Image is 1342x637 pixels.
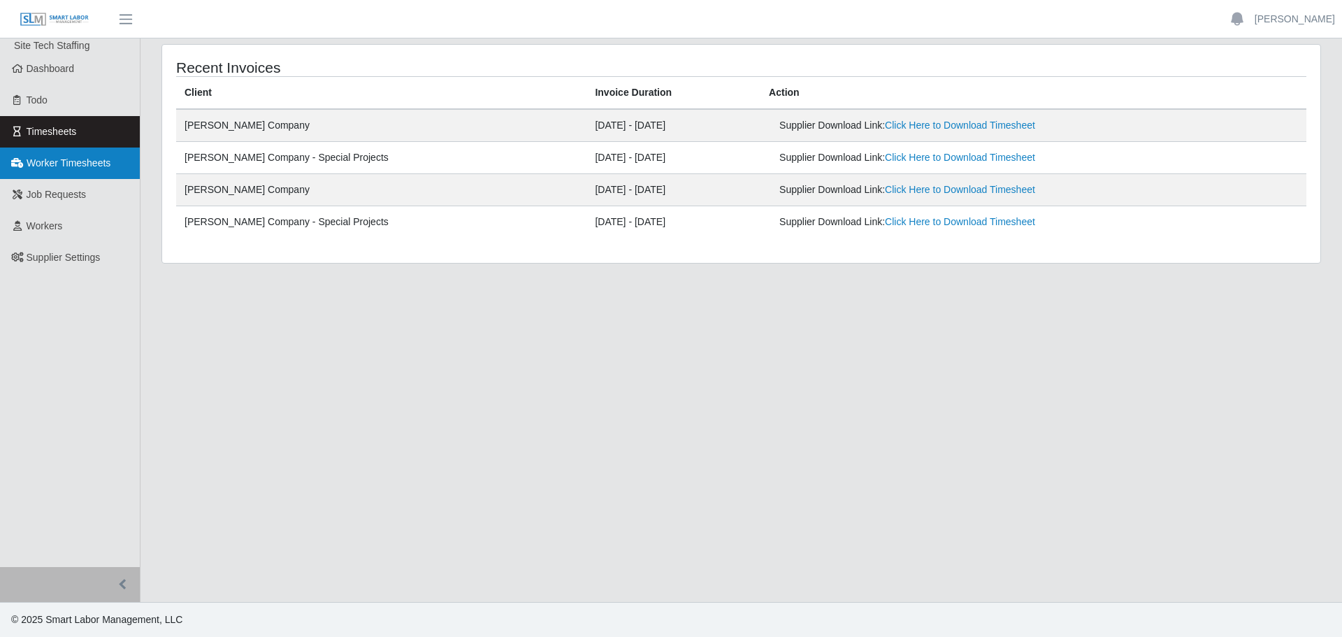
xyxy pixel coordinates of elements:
th: Client [176,77,586,110]
div: Supplier Download Link: [779,182,1111,197]
span: Todo [27,94,48,106]
td: [PERSON_NAME] Company [176,109,586,142]
span: Worker Timesheets [27,157,110,169]
img: SLM Logo [20,12,89,27]
span: Dashboard [27,63,75,74]
span: Workers [27,220,63,231]
td: [DATE] - [DATE] [586,206,760,238]
td: [PERSON_NAME] Company - Special Projects [176,206,586,238]
h4: Recent Invoices [176,59,635,76]
span: Site Tech Staffing [14,40,89,51]
a: Click Here to Download Timesheet [885,120,1035,131]
div: Supplier Download Link: [779,150,1111,165]
td: [DATE] - [DATE] [586,109,760,142]
a: [PERSON_NAME] [1255,12,1335,27]
span: Timesheets [27,126,77,137]
span: © 2025 Smart Labor Management, LLC [11,614,182,625]
td: [PERSON_NAME] Company [176,174,586,206]
span: Job Requests [27,189,87,200]
td: [PERSON_NAME] Company - Special Projects [176,142,586,174]
th: Action [760,77,1306,110]
td: [DATE] - [DATE] [586,142,760,174]
a: Click Here to Download Timesheet [885,184,1035,195]
div: Supplier Download Link: [779,215,1111,229]
td: [DATE] - [DATE] [586,174,760,206]
a: Click Here to Download Timesheet [885,216,1035,227]
div: Supplier Download Link: [779,118,1111,133]
a: Click Here to Download Timesheet [885,152,1035,163]
th: Invoice Duration [586,77,760,110]
span: Supplier Settings [27,252,101,263]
